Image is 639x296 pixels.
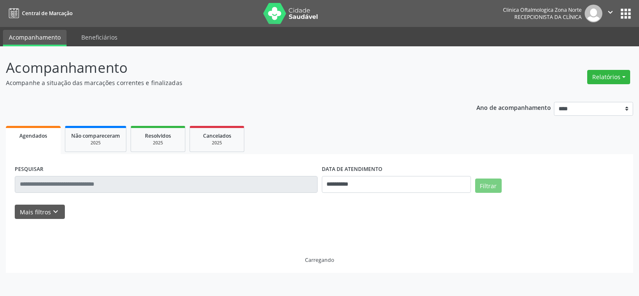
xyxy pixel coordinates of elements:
[71,140,120,146] div: 2025
[606,8,615,17] i: 
[71,132,120,139] span: Não compareceram
[305,256,334,264] div: Carregando
[137,140,179,146] div: 2025
[6,78,445,87] p: Acompanhe a situação das marcações correntes e finalizadas
[514,13,582,21] span: Recepcionista da clínica
[503,6,582,13] div: Clinica Oftalmologica Zona Norte
[51,207,60,216] i: keyboard_arrow_down
[15,205,65,219] button: Mais filtroskeyboard_arrow_down
[75,30,123,45] a: Beneficiários
[3,30,67,46] a: Acompanhamento
[322,163,382,176] label: DATA DE ATENDIMENTO
[203,132,231,139] span: Cancelados
[602,5,618,22] button: 
[6,6,72,20] a: Central de Marcação
[587,70,630,84] button: Relatórios
[19,132,47,139] span: Agendados
[6,57,445,78] p: Acompanhamento
[476,102,551,112] p: Ano de acompanhamento
[15,163,43,176] label: PESQUISAR
[145,132,171,139] span: Resolvidos
[22,10,72,17] span: Central de Marcação
[618,6,633,21] button: apps
[196,140,238,146] div: 2025
[585,5,602,22] img: img
[475,179,502,193] button: Filtrar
